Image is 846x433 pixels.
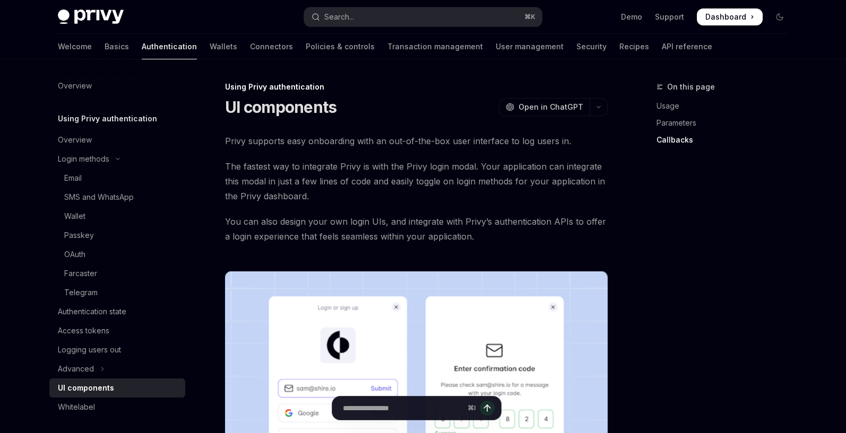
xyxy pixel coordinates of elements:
[343,396,463,420] input: Ask a question...
[142,34,197,59] a: Authentication
[49,226,185,245] a: Passkey
[49,283,185,302] a: Telegram
[64,267,97,280] div: Farcaster
[662,34,712,59] a: API reference
[58,10,124,24] img: dark logo
[58,343,121,356] div: Logging users out
[49,378,185,397] a: UI components
[304,7,542,26] button: Open search
[621,12,642,22] a: Demo
[499,98,590,116] button: Open in ChatGPT
[49,264,185,283] a: Farcaster
[49,130,185,149] a: Overview
[64,191,134,204] div: SMS and WhatsApp
[58,363,94,375] div: Advanced
[58,112,157,125] h5: Using Privy authentication
[250,34,293,59] a: Connectors
[64,286,98,299] div: Telegram
[225,134,608,148] span: Privy supports easy onboarding with an out-of-the-box user interface to log users in.
[49,321,185,340] a: Access tokens
[705,12,746,22] span: Dashboard
[49,169,185,188] a: Email
[58,382,114,394] div: UI components
[58,324,109,337] div: Access tokens
[697,8,763,25] a: Dashboard
[225,82,608,92] div: Using Privy authentication
[49,340,185,359] a: Logging users out
[225,214,608,244] span: You can also design your own login UIs, and integrate with Privy’s authentication APIs to offer a...
[58,153,109,165] div: Login methods
[105,34,129,59] a: Basics
[58,79,92,92] div: Overview
[49,302,185,321] a: Authentication state
[771,8,788,25] button: Toggle dark mode
[655,12,684,22] a: Support
[64,229,94,242] div: Passkey
[657,114,797,131] a: Parameters
[480,401,495,416] button: Send message
[619,34,649,59] a: Recipes
[58,34,92,59] a: Welcome
[225,159,608,204] span: The fastest way to integrate Privy is with the Privy login modal. Your application can integrate ...
[64,172,82,184] div: Email
[210,34,237,59] a: Wallets
[657,98,797,114] a: Usage
[667,81,715,93] span: On this page
[387,34,483,59] a: Transaction management
[49,76,185,95] a: Overview
[524,13,536,21] span: ⌘ K
[64,210,85,223] div: Wallet
[519,102,583,112] span: Open in ChatGPT
[58,401,95,413] div: Whitelabel
[49,359,185,378] button: Toggle Advanced section
[49,245,185,264] a: OAuth
[49,149,185,169] button: Toggle Login methods section
[225,98,336,117] h1: UI components
[64,248,85,261] div: OAuth
[324,11,354,23] div: Search...
[49,207,185,226] a: Wallet
[49,397,185,417] a: Whitelabel
[306,34,375,59] a: Policies & controls
[58,134,92,146] div: Overview
[49,188,185,207] a: SMS and WhatsApp
[657,131,797,148] a: Callbacks
[496,34,564,59] a: User management
[576,34,607,59] a: Security
[58,305,126,318] div: Authentication state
